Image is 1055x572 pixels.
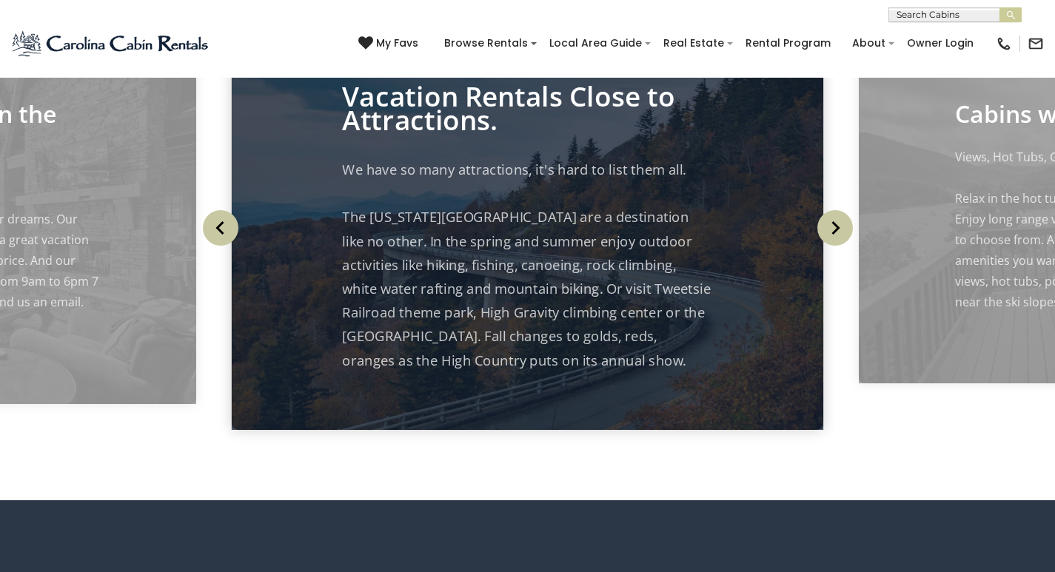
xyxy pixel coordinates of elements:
[203,210,238,246] img: arrow
[817,210,853,246] img: arrow
[196,195,244,261] button: Previous
[845,32,893,55] a: About
[811,195,859,261] button: Next
[342,84,712,132] p: Vacation Rentals Close to Attractions.
[376,36,418,51] span: My Favs
[11,29,211,58] img: Blue-2.png
[542,32,649,55] a: Local Area Guide
[358,36,422,52] a: My Favs
[738,32,838,55] a: Rental Program
[900,32,981,55] a: Owner Login
[437,32,535,55] a: Browse Rentals
[996,36,1012,52] img: phone-regular-black.png
[342,158,712,468] p: We have so many attractions, it's hard to list them all. The [US_STATE][GEOGRAPHIC_DATA] are a de...
[1028,36,1044,52] img: mail-regular-black.png
[656,32,731,55] a: Real Estate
